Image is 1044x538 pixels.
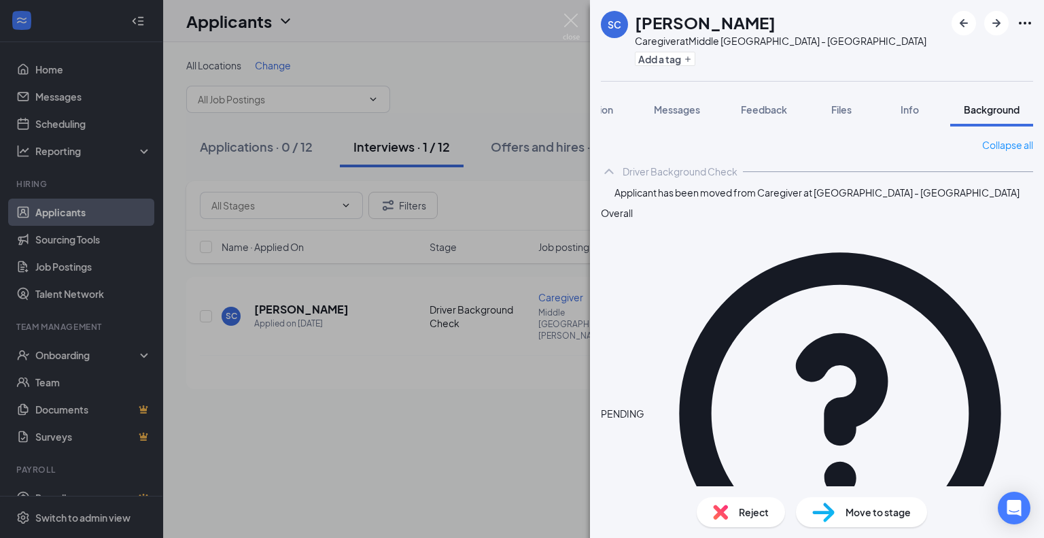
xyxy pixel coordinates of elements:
span: Overall [601,207,633,219]
h1: [PERSON_NAME] [635,11,776,34]
span: Messages [654,103,700,116]
span: Applicant has been moved from Caregiver at [GEOGRAPHIC_DATA] - [GEOGRAPHIC_DATA] [614,185,1020,200]
div: Open Intercom Messenger [998,492,1030,524]
span: Feedback [741,103,787,116]
svg: ChevronUp [601,163,617,180]
button: ArrowLeftNew [952,11,976,35]
svg: Plus [684,55,692,63]
div: Caregiver at Middle [GEOGRAPHIC_DATA] - [GEOGRAPHIC_DATA] [635,34,926,48]
span: Reject [739,505,769,520]
a: Collapse all [982,137,1033,152]
button: PlusAdd a tag [635,52,695,66]
span: PENDING [601,406,644,421]
span: Move to stage [846,505,911,520]
div: Driver Background Check [623,165,737,178]
span: Info [901,103,919,116]
svg: ArrowLeftNew [956,15,972,31]
button: ArrowRight [984,11,1009,35]
div: SC [608,18,621,31]
svg: ArrowRight [988,15,1005,31]
svg: Ellipses [1017,15,1033,31]
span: Background [964,103,1020,116]
span: Files [831,103,852,116]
